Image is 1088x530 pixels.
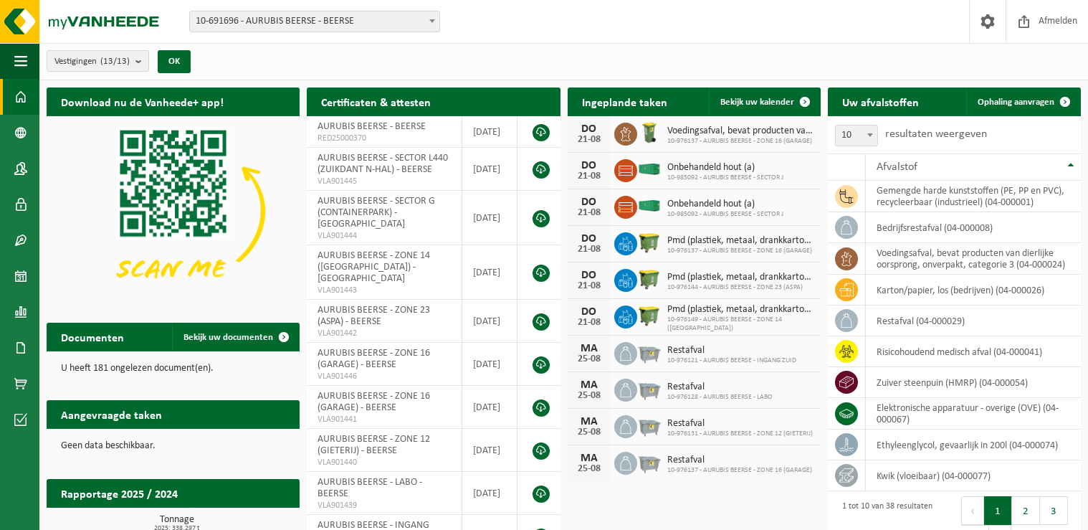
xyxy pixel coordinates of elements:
[978,98,1054,107] span: Ophaling aanvragen
[462,300,518,343] td: [DATE]
[575,208,603,218] div: 21-08
[667,304,813,316] span: Pmd (plastiek, metaal, drankkartons) (bedrijven)
[318,285,450,296] span: VLA901443
[1040,496,1068,525] button: 3
[462,343,518,386] td: [DATE]
[575,306,603,318] div: DO
[575,160,603,171] div: DO
[575,343,603,354] div: MA
[866,460,1081,491] td: kwik (vloeibaar) (04-000077)
[828,87,933,115] h2: Uw afvalstoffen
[637,199,662,212] img: HK-XC-40-GN-00
[667,430,813,438] span: 10-976131 - AURUBIS BEERSE - ZONE 12 (GIETERIJ)
[318,391,430,413] span: AURUBIS BEERSE - ZONE 16 (GARAGE) - BEERSE
[637,303,662,328] img: WB-1100-HPE-GN-50
[835,125,878,146] span: 10
[984,496,1012,525] button: 1
[575,354,603,364] div: 25-08
[575,453,603,464] div: MA
[667,235,813,247] span: Pmd (plastiek, metaal, drankkartons) (bedrijven)
[637,120,662,145] img: WB-0140-HPE-GN-50
[885,128,987,140] label: resultaten weergeven
[709,87,819,116] a: Bekijk uw kalender
[158,50,191,73] button: OK
[318,477,422,499] span: AURUBIS BEERSE - LABO - BEERSE
[667,162,783,174] span: Onbehandeld hout (a)
[462,386,518,429] td: [DATE]
[866,212,1081,243] td: bedrijfsrestafval (04-000008)
[667,174,783,182] span: 10-985092 - AURUBIS BEERSE - SECTOR J
[575,318,603,328] div: 21-08
[318,348,430,370] span: AURUBIS BEERSE - ZONE 16 (GARAGE) - BEERSE
[318,133,450,144] span: RED25000370
[462,429,518,472] td: [DATE]
[720,98,794,107] span: Bekijk uw kalender
[667,466,812,475] span: 10-976137 - AURUBIS BEERSE - ZONE 16 (GARAGE)
[575,464,603,474] div: 25-08
[318,457,450,468] span: VLA901440
[637,413,662,437] img: WB-2500-GAL-GY-01
[183,333,273,342] span: Bekijk uw documenten
[667,199,783,210] span: Onbehandeld hout (a)
[54,51,130,72] span: Vestigingen
[866,306,1081,336] td: restafval (04-000029)
[637,163,662,176] img: HK-XC-40-GN-00
[100,57,130,66] count: (13/13)
[667,247,813,255] span: 10-976137 - AURUBIS BEERSE - ZONE 16 (GARAGE)
[866,367,1081,398] td: zuiver steenpuin (HMRP) (04-000054)
[667,345,796,356] span: Restafval
[462,472,518,515] td: [DATE]
[318,176,450,187] span: VLA901445
[318,196,435,229] span: AURUBIS BEERSE - SECTOR G (CONTAINERPARK) - [GEOGRAPHIC_DATA]
[462,148,518,191] td: [DATE]
[667,137,813,146] span: 10-976137 - AURUBIS BEERSE - ZONE 16 (GARAGE)
[47,400,176,428] h2: Aangevraagde taken
[318,305,430,327] span: AURUBIS BEERSE - ZONE 23 (ASPA) - BEERSE
[667,393,773,402] span: 10-976128 - AURUBIS BEERSE - LABO
[318,414,450,425] span: VLA901441
[836,126,877,146] span: 10
[667,283,813,292] span: 10-976144 - AURUBIS BEERSE - ZONE 23 (ASPA)
[318,153,448,175] span: AURUBIS BEERSE - SECTOR L440 (ZUIKDANT N-HAL) - BEERSE
[1012,496,1040,525] button: 2
[61,441,285,451] p: Geen data beschikbaar.
[575,391,603,401] div: 25-08
[462,245,518,300] td: [DATE]
[637,377,662,401] img: WB-2500-GAL-GY-01
[318,371,450,382] span: VLA901446
[866,243,1081,275] td: voedingsafval, bevat producten van dierlijke oorsprong, onverpakt, categorie 3 (04-000024)
[318,434,430,456] span: AURUBIS BEERSE - ZONE 12 (GIETERIJ) - BEERSE
[462,116,518,148] td: [DATE]
[575,270,603,281] div: DO
[462,191,518,245] td: [DATE]
[866,275,1081,306] td: karton/papier, los (bedrijven) (04-000026)
[866,398,1081,430] td: elektronische apparatuur - overige (OVE) (04-000067)
[866,336,1081,367] td: risicohoudend medisch afval (04-000041)
[575,427,603,437] div: 25-08
[189,11,440,32] span: 10-691696 - AURUBIS BEERSE - BEERSE
[637,450,662,474] img: WB-2500-GAL-GY-01
[667,382,773,393] span: Restafval
[877,161,917,173] span: Afvalstof
[961,496,984,525] button: Previous
[667,316,813,333] span: 10-976149 - AURUBIS BEERSE - ZONE 14 ([GEOGRAPHIC_DATA])
[318,250,430,284] span: AURUBIS BEERSE - ZONE 14 ([GEOGRAPHIC_DATA]) - [GEOGRAPHIC_DATA]
[575,197,603,208] div: DO
[575,135,603,145] div: 21-08
[637,267,662,291] img: WB-1100-HPE-GN-50
[318,230,450,242] span: VLA901444
[966,87,1079,116] a: Ophaling aanvragen
[637,340,662,364] img: WB-2500-GAL-GY-01
[667,418,813,430] span: Restafval
[575,416,603,427] div: MA
[568,87,682,115] h2: Ingeplande taken
[667,210,783,219] span: 10-985092 - AURUBIS BEERSE - SECTOR J
[866,181,1081,212] td: gemengde harde kunststoffen (PE, PP en PVC), recycleerbaar (industrieel) (04-000001)
[172,323,298,351] a: Bekijk uw documenten
[667,356,796,365] span: 10-976121 - AURUBIS BEERSE - INGANG ZUID
[47,323,138,351] h2: Documenten
[575,233,603,245] div: DO
[667,455,812,466] span: Restafval
[47,50,149,72] button: Vestigingen(13/13)
[318,121,426,132] span: AURUBIS BEERSE - BEERSE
